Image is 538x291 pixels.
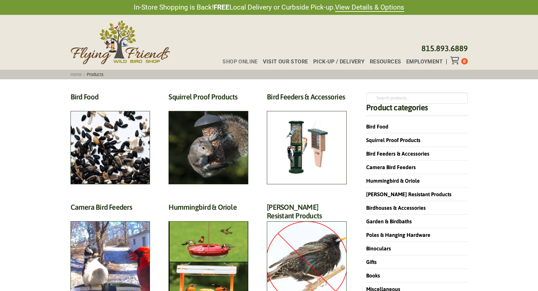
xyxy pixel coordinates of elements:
span: Pick-up / Delivery [313,59,365,64]
h2: Hummingbird & Oriole [169,203,248,215]
a: Gifts [366,259,377,265]
span: Employment [406,59,443,64]
div: Toggle Off Canvas Content [450,56,461,64]
a: Pick-up / Delivery [308,59,365,64]
a: Shop Online [217,59,258,64]
span: Shop Online [222,59,258,64]
h2: Squirrel Proof Products [169,92,248,105]
a: Camera Bird Feeders [366,164,416,170]
h2: Bird Food [71,92,150,105]
a: View Details & Options [335,3,404,12]
a: Visit product category Squirrel Proof Products [169,92,248,184]
h2: [PERSON_NAME] Resistant Products [267,203,347,224]
a: Visit product category Bird Food [71,92,150,184]
h2: Bird Feeders & Accessories [267,92,347,105]
a: Books [366,273,380,278]
a: Garden & Birdbaths [366,218,412,224]
a: Visit Our Store [258,59,308,64]
input: Search products… [366,92,467,104]
span: 0 [463,59,465,64]
span: Products [85,72,106,77]
a: Employment [401,59,443,64]
a: Hummingbird & Oriole [366,178,420,184]
span: : [68,72,106,77]
a: [PERSON_NAME] Resistant Products [366,191,452,197]
a: Home [68,72,84,77]
a: Poles & Hanging Hardware [366,232,430,238]
a: Visit product category Bird Feeders & Accessories [267,92,347,184]
a: Squirrel Proof Products [366,137,420,143]
a: Bird Feeders & Accessories [366,151,429,157]
h4: Product categories [366,104,467,116]
a: Resources [365,59,401,64]
a: Bird Food [366,124,388,129]
a: Binoculars [366,245,391,251]
a: Birdhouses & Accessories [366,205,426,211]
h2: Camera Bird Feeders [71,203,150,215]
span: Resources [370,59,401,64]
span: In-Store Shopping is Back! Local Delivery or Curbside Pick-up. [134,3,404,12]
a: 815.893.6889 [421,44,468,53]
span: Visit Our Store [263,59,308,64]
img: Flying Friends Wild Bird Shop Logo [71,20,170,64]
strong: FREE [214,3,229,11]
